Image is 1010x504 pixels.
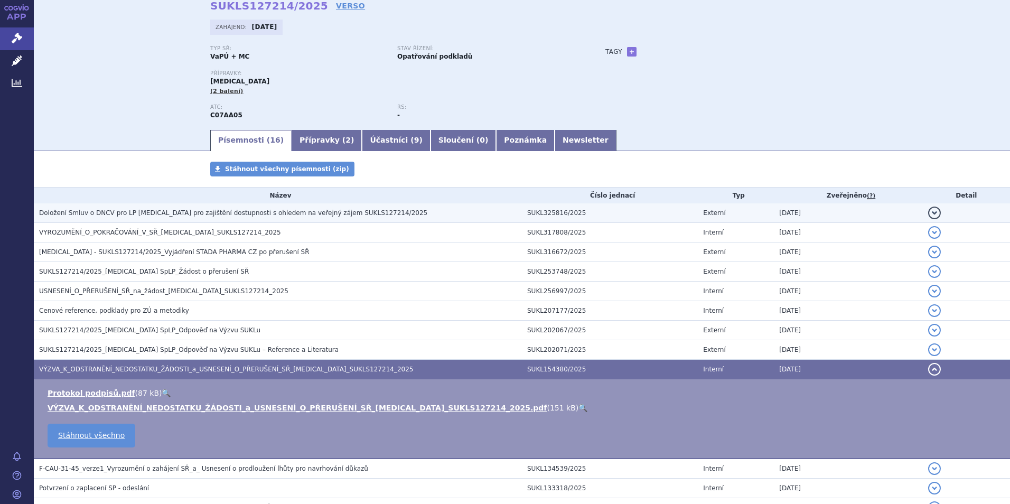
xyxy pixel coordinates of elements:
td: [DATE] [774,479,922,498]
span: Stáhnout všechny písemnosti (zip) [225,165,349,173]
a: Stáhnout všechny písemnosti (zip) [210,162,354,176]
td: [DATE] [774,360,922,379]
td: SUKL256997/2025 [522,282,698,301]
span: Interní [703,366,724,373]
th: Typ [698,188,774,203]
button: detail [928,226,941,239]
td: SUKL202071/2025 [522,340,698,360]
span: Externí [703,326,725,334]
span: Interní [703,484,724,492]
span: Interní [703,229,724,236]
a: Newsletter [555,130,616,151]
span: Externí [703,248,725,256]
span: Doložení Smluv o DNCV pro LP Propranolol pro zajištění dostupnosti s ohledem na veřejný zájem SUK... [39,209,427,217]
span: Interní [703,307,724,314]
span: SUKLS127214/2025_Propranolol SpLP_Odpověď na Výzvu SUKLu [39,326,260,334]
td: [DATE] [774,459,922,479]
p: Typ SŘ: [210,45,387,52]
span: Externí [703,209,725,217]
a: Poznámka [496,130,555,151]
td: SUKL253748/2025 [522,262,698,282]
strong: Opatřování podkladů [397,53,472,60]
td: SUKL154380/2025 [522,360,698,379]
button: detail [928,285,941,297]
span: Interní [703,287,724,295]
span: 16 [270,136,280,144]
span: Interní [703,465,724,472]
a: Přípravky (2) [292,130,362,151]
span: SUKLS127214/2025_Propranolol SpLP_Žádost o přerušení SŘ [39,268,249,275]
span: (2 balení) [210,88,244,95]
span: Propranolol - SUKLS127214/2025_Vyjádření STADA PHARMA CZ po přerušení SŘ [39,248,310,256]
a: + [627,47,637,57]
button: detail [928,462,941,475]
li: ( ) [48,403,999,413]
button: detail [928,265,941,278]
a: 🔍 [162,389,171,397]
span: F-CAU-31-45_verze1_Vyrozumění o zahájení SŘ_a_ Usnesení o prodloužení lhůty pro navrhování důkazů [39,465,368,472]
h3: Tagy [605,45,622,58]
span: Cenové reference, podklady pro ZÚ a metodiky [39,307,189,314]
span: Zahájeno: [216,23,249,31]
button: detail [928,343,941,356]
button: detail [928,324,941,337]
a: VERSO [336,1,365,11]
span: Externí [703,346,725,353]
strong: - [397,111,400,119]
abbr: (?) [867,192,875,200]
td: [DATE] [774,301,922,321]
td: SUKL133318/2025 [522,479,698,498]
td: SUKL134539/2025 [522,459,698,479]
strong: VaPÚ + MC [210,53,249,60]
button: detail [928,482,941,494]
span: 9 [414,136,419,144]
th: Zveřejněno [774,188,922,203]
a: VÝZVA_K_ODSTRANĚNÍ_NEDOSTATKU_ŽÁDOSTI_a_USNESENÍ_O_PŘERUŠENÍ_SŘ_[MEDICAL_DATA]_SUKLS127214_2025.pdf [48,404,547,412]
button: detail [928,363,941,376]
span: 0 [480,136,485,144]
span: [MEDICAL_DATA] [210,78,269,85]
p: ATC: [210,104,387,110]
td: [DATE] [774,321,922,340]
p: Stav řízení: [397,45,574,52]
a: Účastníci (9) [362,130,430,151]
p: Přípravky: [210,70,584,77]
td: [DATE] [774,223,922,242]
td: SUKL317808/2025 [522,223,698,242]
span: 151 kB [550,404,576,412]
a: 🔍 [578,404,587,412]
button: detail [928,246,941,258]
span: Externí [703,268,725,275]
td: [DATE] [774,282,922,301]
span: SUKLS127214/2025_Propranolol SpLP_Odpověď na Výzvu SUKLu – Reference a Literatura [39,346,339,353]
strong: PROPRANOLOL [210,111,242,119]
span: VYROZUMĚNÍ_O_POKRAČOVÁNÍ_V_SŘ_PROPRANOLOL_SUKLS127214_2025 [39,229,281,236]
td: [DATE] [774,242,922,262]
td: SUKL325816/2025 [522,203,698,223]
td: [DATE] [774,262,922,282]
button: detail [928,304,941,317]
th: Detail [923,188,1010,203]
a: Sloučení (0) [431,130,496,151]
a: Písemnosti (16) [210,130,292,151]
span: USNESENÍ_O_PŘERUŠENÍ_SŘ_na_žádost_PROPRANOLOL_SUKLS127214_2025 [39,287,288,295]
span: VÝZVA_K_ODSTRANĚNÍ_NEDOSTATKU_ŽÁDOSTI_a_USNESENÍ_O_PŘERUŠENÍ_SŘ_PROPRANOLOL_SUKLS127214_2025 [39,366,413,373]
td: [DATE] [774,203,922,223]
span: 2 [345,136,351,144]
p: RS: [397,104,574,110]
a: Protokol podpisů.pdf [48,389,135,397]
a: Stáhnout všechno [48,424,135,447]
td: SUKL202067/2025 [522,321,698,340]
td: SUKL207177/2025 [522,301,698,321]
span: Potvrzení o zaplacení SP - odeslání [39,484,149,492]
td: [DATE] [774,340,922,360]
strong: [DATE] [252,23,277,31]
span: 87 kB [138,389,159,397]
th: Název [34,188,522,203]
td: SUKL316672/2025 [522,242,698,262]
button: detail [928,207,941,219]
li: ( ) [48,388,999,398]
th: Číslo jednací [522,188,698,203]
